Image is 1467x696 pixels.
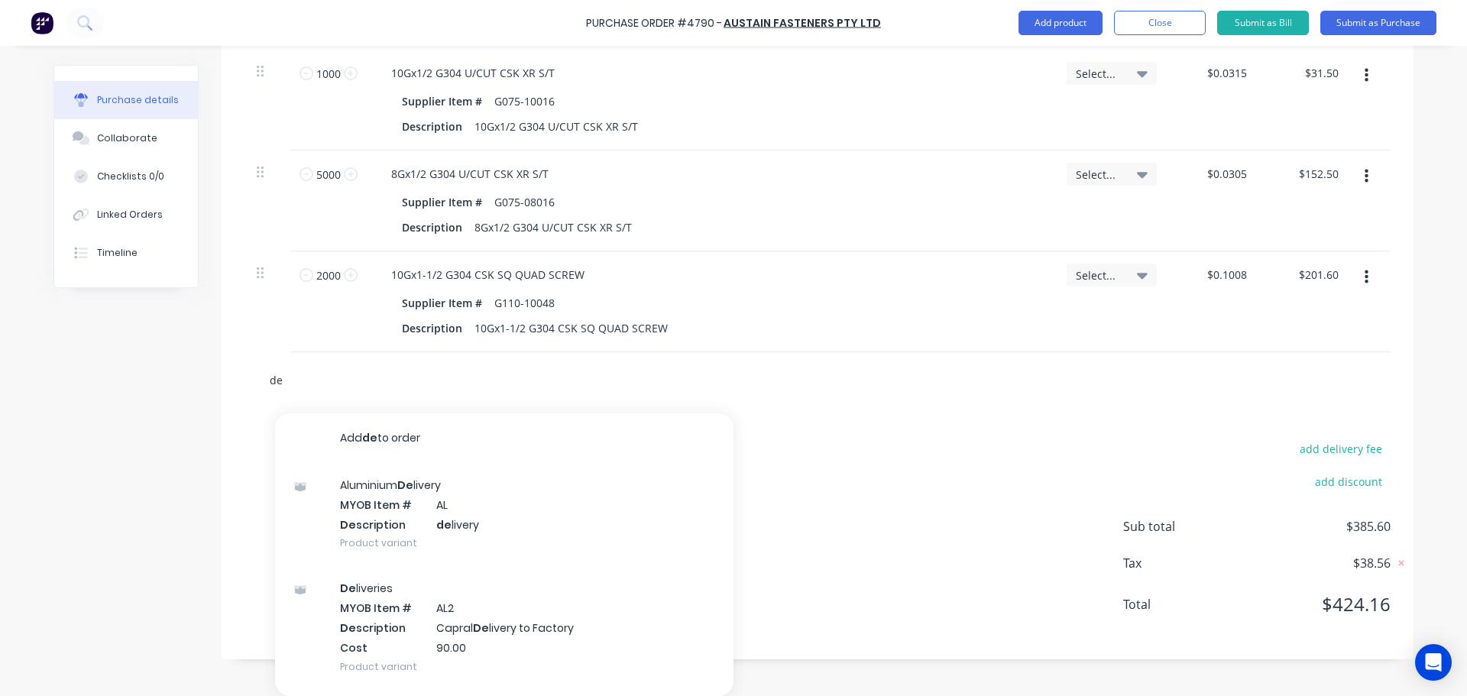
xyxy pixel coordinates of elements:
[97,208,163,222] div: Linked Orders
[488,292,561,314] div: G110-10048
[1076,267,1122,283] span: Select...
[396,216,468,238] div: Description
[1123,595,1238,613] span: Total
[54,157,198,196] button: Checklists 0/0
[1306,471,1391,491] button: add discount
[1076,167,1122,183] span: Select...
[379,62,567,84] div: 10Gx1/2 G304 U/CUT CSK XR S/T
[488,90,561,112] div: G075-10016
[379,163,561,185] div: 8Gx1/2 G304 U/CUT CSK XR S/T
[396,317,468,339] div: Description
[97,170,164,183] div: Checklists 0/0
[586,15,722,31] div: Purchase Order #4790 -
[54,234,198,272] button: Timeline
[1076,66,1122,82] span: Select...
[1238,591,1391,618] span: $424.16
[1123,554,1238,572] span: Tax
[1114,11,1206,35] button: Close
[269,364,575,395] input: Start typing to add a product...
[396,292,488,314] div: Supplier Item #
[468,115,644,138] div: 10Gx1/2 G304 U/CUT CSK XR S/T
[97,246,138,260] div: Timeline
[1291,439,1391,458] button: add delivery fee
[468,216,638,238] div: 8Gx1/2 G304 U/CUT CSK XR S/T
[54,81,198,119] button: Purchase details
[468,317,674,339] div: 10Gx1-1/2 G304 CSK SQ QUAD SCREW
[724,15,881,31] a: Austain Fasteners Pty Ltd
[97,93,179,107] div: Purchase details
[1123,517,1238,536] span: Sub total
[54,196,198,234] button: Linked Orders
[31,11,53,34] img: Factory
[1217,11,1309,35] button: Submit as Bill
[1415,644,1452,681] div: Open Intercom Messenger
[97,131,157,145] div: Collaborate
[1238,554,1391,572] span: $38.56
[396,191,488,213] div: Supplier Item #
[379,264,597,286] div: 10Gx1-1/2 G304 CSK SQ QUAD SCREW
[396,115,468,138] div: Description
[488,191,561,213] div: G075-08016
[54,119,198,157] button: Collaborate
[1018,11,1103,35] button: Add product
[1238,517,1391,536] span: $385.60
[275,413,733,462] button: Adddeto order
[1320,11,1436,35] button: Submit as Purchase
[396,90,488,112] div: Supplier Item #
